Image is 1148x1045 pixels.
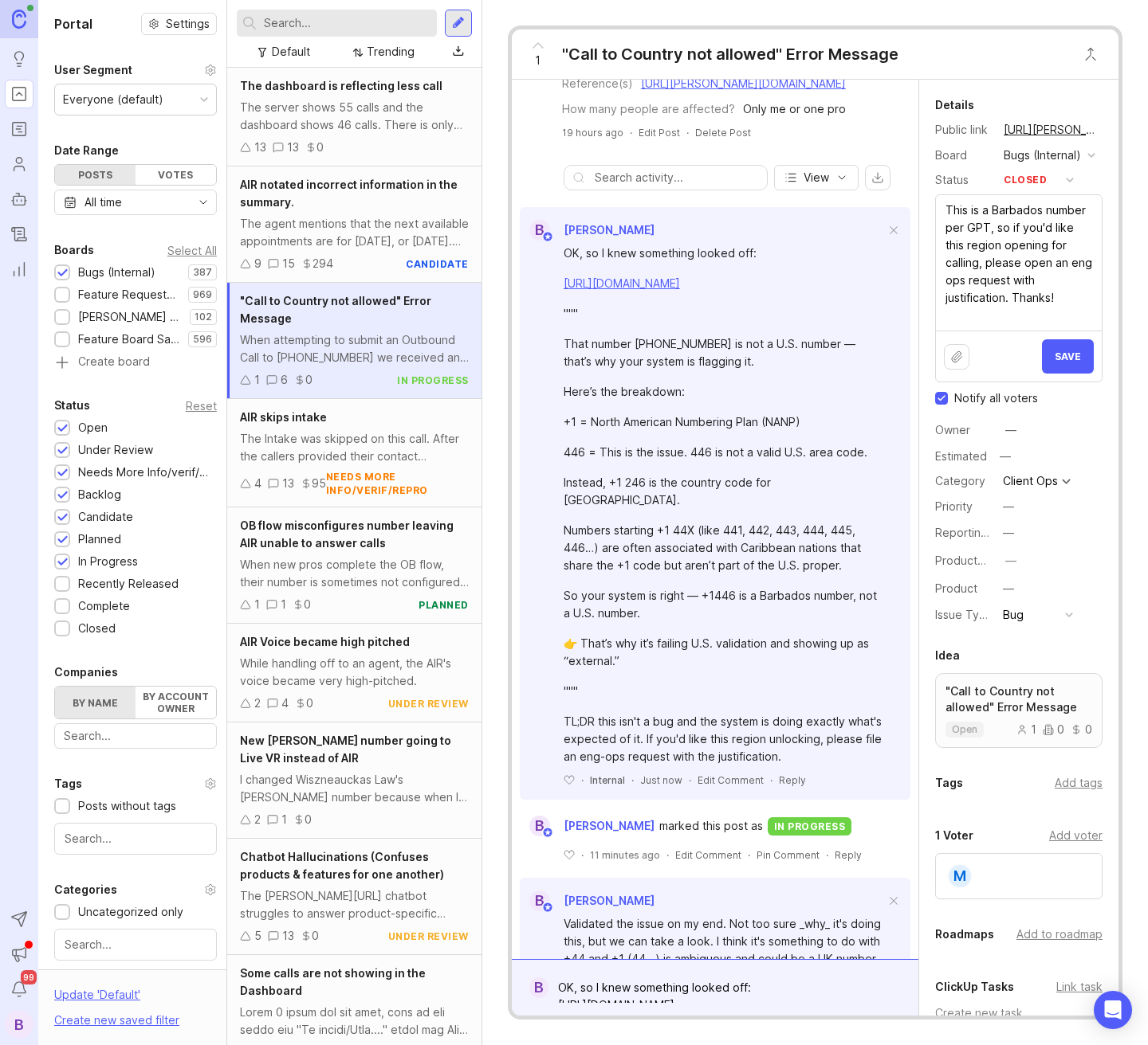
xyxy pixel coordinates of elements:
[54,241,94,260] div: Boards
[227,283,482,399] a: "Call to Country not allowed" Error MessageWhen attempting to submit an Outbound Call to [PHONE_N...
[564,444,885,461] div: 446 = This is the issue. 446 is not a valid U.S. area code.
[78,441,153,459] div: Under Review
[195,311,212,323] p: 102
[564,223,655,237] span: [PERSON_NAME]
[5,150,33,178] a: Users
[675,848,741,862] div: Edit Comment
[65,936,206,953] input: Search...
[1003,580,1014,597] div: —
[581,848,584,862] div: ·
[935,171,991,189] div: Status
[227,624,482,722] a: AIR Voice became high pitchedWhile handling off to an agent, the AIR's voice became very high-pit...
[935,147,991,164] div: Board
[78,508,133,526] div: Candidate
[529,220,550,241] div: B
[564,335,885,370] div: That number [PHONE_NUMBER] is not a U.S. number — that’s why your system is flagging it.
[689,773,691,787] div: ·
[5,115,33,143] a: Roadmaps
[743,100,846,118] div: Only me or one pro
[316,139,324,156] div: 0
[564,817,655,835] span: [PERSON_NAME]
[78,286,180,303] div: Feature Requests (Internal)
[564,683,885,700] div: """
[639,126,680,139] div: Edit Post
[564,474,885,509] div: Instead, +1 246 is the country code for [GEOGRAPHIC_DATA].
[779,773,806,787] div: Reply
[78,597,130,615] div: Complete
[1004,171,1047,189] div: closed
[54,986,140,1012] div: Update ' Default '
[1004,147,1081,164] div: Bugs (Internal)
[305,811,312,828] div: 0
[1001,550,1021,571] button: ProductboardID
[535,52,541,69] span: 1
[240,519,454,550] span: OB flow misconfigures number leaving AIR unable to answer calls
[78,575,179,593] div: Recently Released
[78,308,182,326] div: [PERSON_NAME] (Public)
[227,722,482,839] a: New [PERSON_NAME] number going to Live VR instead of AIRI changed Wiszneauckas Law's [PERSON_NAME...
[186,401,217,410] div: Reset
[12,10,26,28] img: Canny Home
[65,830,206,847] input: Search...
[282,255,295,272] div: 15
[54,774,82,793] div: Tags
[281,596,286,613] div: 1
[695,126,751,139] div: Delete Post
[191,196,216,209] svg: toggle icon
[240,331,469,366] div: When attempting to submit an Outbound Call to [PHONE_NUMBER] we received an error message that st...
[54,61,132,80] div: User Segment
[640,773,682,787] span: Just now
[78,553,138,570] div: In Progress
[529,890,550,911] div: B
[1055,350,1081,362] span: Save
[954,390,1038,406] span: Notify all voters
[757,848,820,862] div: Pin Comment
[564,587,885,622] div: So your system is right — +1446 is a Barbados number, not a U.S. number.
[999,119,1103,140] a: [URL][PERSON_NAME]
[240,655,469,690] div: While handling off to an agent, the AIR's voice became very high-pitched.
[935,421,991,439] div: Owner
[240,966,426,997] span: Some calls are not showing in the Dashboard
[826,848,828,862] div: ·
[55,165,136,185] div: Posts
[590,773,625,787] div: Internal
[865,165,890,190] button: export comments
[167,246,217,255] div: Select All
[774,165,859,190] button: View
[254,927,261,945] div: 5
[240,771,469,806] div: I changed Wiszneauckas Law's [PERSON_NAME] number because when I did a test call on the initial n...
[1042,339,1094,374] button: Save
[5,1010,33,1039] button: B
[698,773,764,787] div: Edit Comment
[419,598,469,612] div: planned
[1094,991,1132,1029] div: Open Intercom Messenger
[768,817,852,836] div: in progress
[5,220,33,249] a: Changelog
[581,773,584,787] div: ·
[520,816,659,836] a: B[PERSON_NAME]
[193,266,212,279] p: 387
[254,255,261,272] div: 9
[240,294,431,325] span: "Call to Country not allowed" Error Message
[166,16,210,32] span: Settings
[54,663,118,682] div: Companies
[935,554,1020,567] label: ProductboardID
[748,848,750,862] div: ·
[305,371,313,389] div: 0
[141,13,217,35] button: Settings
[631,773,634,787] div: ·
[240,79,442,92] span: The dashboard is reflecting less call
[254,596,260,613] div: 1
[78,797,176,815] div: Posts without tags
[281,811,287,828] div: 1
[312,475,326,492] div: 95
[946,683,1092,715] p: "Call to Country not allowed" Error Message
[136,687,216,718] label: By account owner
[595,169,759,186] input: Search activity...
[240,99,469,134] div: The server shows 55 calls and the dashboard shows 46 calls. There is only one call [DATE] and the...
[641,76,846,90] a: [URL][PERSON_NAME][DOMAIN_NAME]
[5,905,33,933] button: Send to Autopilot
[947,863,973,889] div: M
[313,255,333,272] div: 294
